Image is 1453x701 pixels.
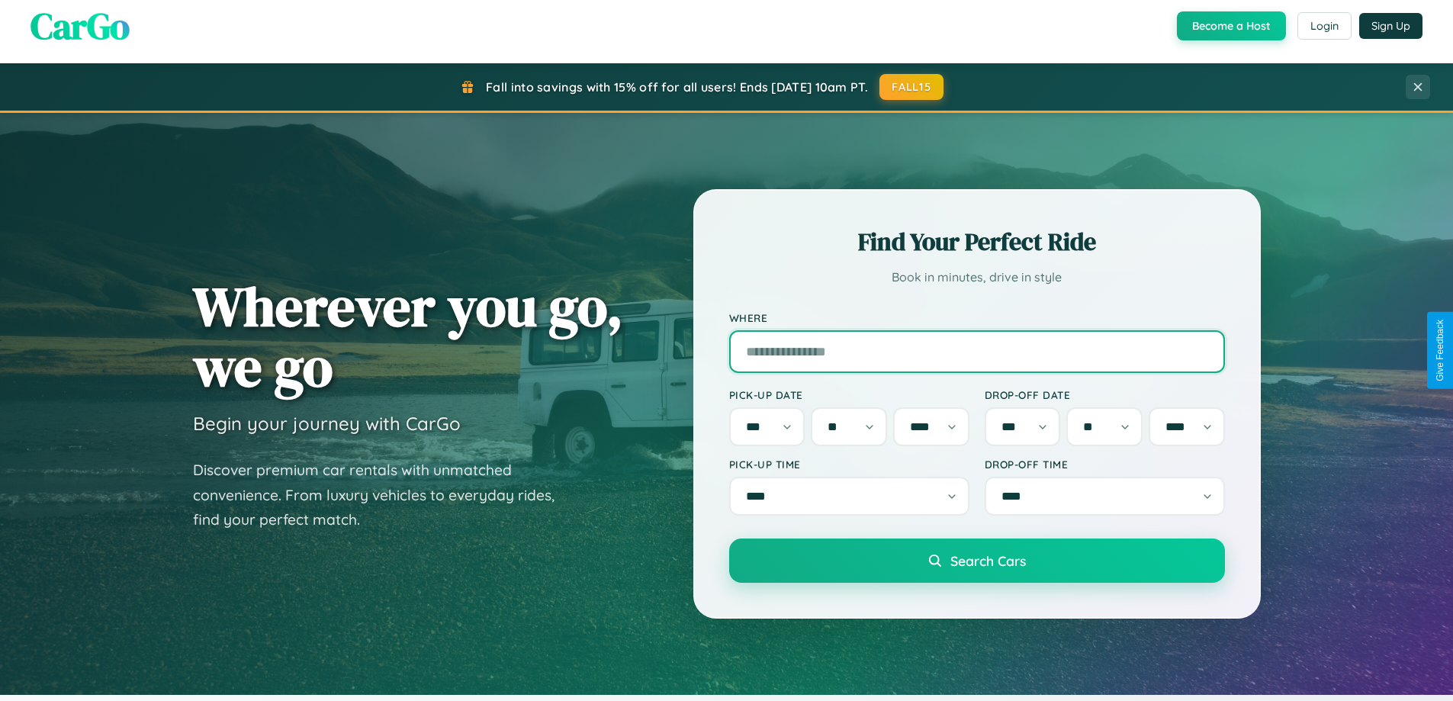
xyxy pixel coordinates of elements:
div: Give Feedback [1435,320,1445,381]
label: Drop-off Date [985,388,1225,401]
h1: Wherever you go, we go [193,276,623,397]
button: Search Cars [729,539,1225,583]
h3: Begin your journey with CarGo [193,412,461,435]
label: Pick-up Time [729,458,969,471]
button: Login [1297,12,1352,40]
h2: Find Your Perfect Ride [729,225,1225,259]
button: Become a Host [1177,11,1286,40]
p: Book in minutes, drive in style [729,266,1225,288]
button: Sign Up [1359,13,1422,39]
span: Fall into savings with 15% off for all users! Ends [DATE] 10am PT. [486,79,868,95]
span: CarGo [31,1,130,51]
span: Search Cars [950,552,1026,569]
p: Discover premium car rentals with unmatched convenience. From luxury vehicles to everyday rides, ... [193,458,574,532]
label: Drop-off Time [985,458,1225,471]
label: Pick-up Date [729,388,969,401]
label: Where [729,311,1225,324]
button: FALL15 [879,74,943,100]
